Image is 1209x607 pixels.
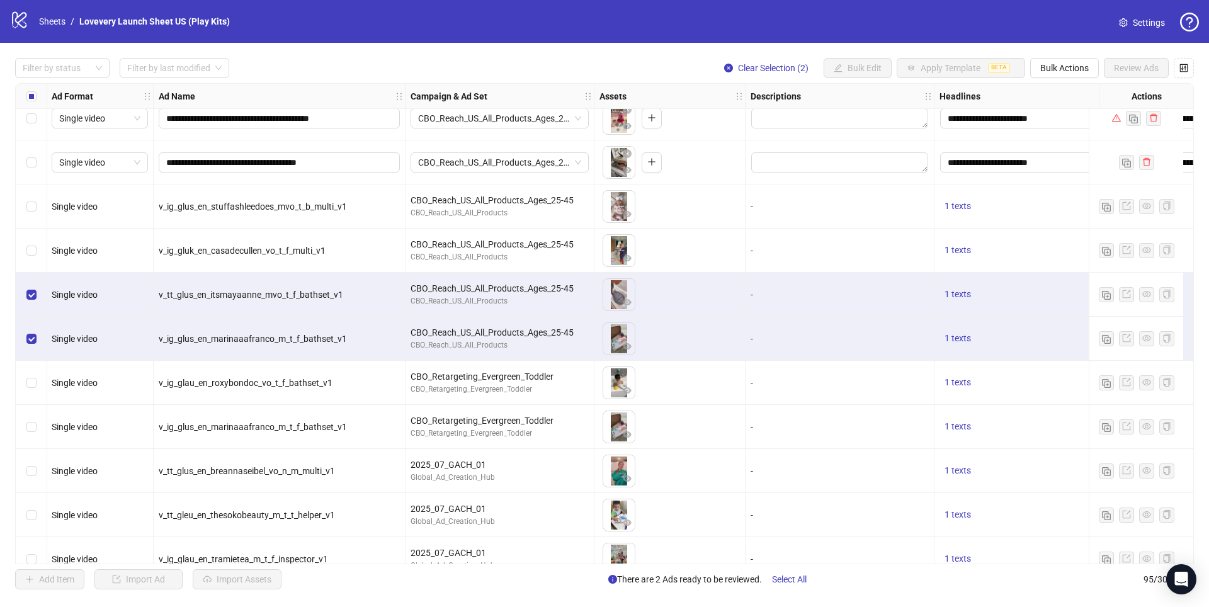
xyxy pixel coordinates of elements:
[735,92,744,101] span: holder
[159,334,347,344] span: v_ig_glus_en_marinaaafranco_m_t_f_bathset_v1
[159,89,195,103] strong: Ad Name
[1119,18,1128,27] span: setting
[411,295,589,307] div: CBO_Reach_US_All_Products
[772,574,807,584] span: Select All
[159,246,326,256] span: v_ig_gluk_en_casadecullen_vo_t_f_multi_v1
[939,89,980,103] strong: Headlines
[411,207,589,219] div: CBO_Reach_US_All_Products
[620,428,635,443] button: Preview
[751,201,753,212] span: -
[1142,290,1151,298] span: eye
[1174,58,1194,78] button: Configure table settings
[1122,554,1131,563] span: export
[1144,572,1194,586] span: 95 / 300 items
[751,334,753,344] span: -
[16,229,47,273] div: Select row 61
[945,289,971,299] span: 1 texts
[1104,58,1169,78] button: Review Ads
[1122,510,1131,519] span: export
[193,569,281,589] button: Import Assets
[945,553,971,564] span: 1 texts
[939,287,976,302] button: 1 texts
[411,339,589,351] div: CBO_Reach_US_All_Products
[16,184,47,229] div: Select row 60
[52,201,98,212] span: Single video
[1109,13,1175,33] a: Settings
[945,421,971,431] span: 1 texts
[751,152,929,173] div: Edit values
[1099,287,1114,302] button: Duplicate
[150,84,153,108] div: Resize Ad Format column
[1122,422,1131,431] span: export
[16,84,47,109] div: Select all rows
[724,64,733,72] span: close-circle
[1142,422,1151,431] span: eye
[939,419,976,434] button: 1 texts
[52,422,98,432] span: Single video
[71,14,74,28] li: /
[16,273,47,317] div: Select row 62
[603,147,635,178] img: Asset 1
[395,92,404,101] span: holder
[1132,89,1162,103] strong: Actions
[762,569,817,589] button: Select All
[411,383,589,395] div: CBO_Retargeting_Evergreen_Toddler
[16,449,47,493] div: Select row 66
[623,149,632,158] span: close-circle
[411,502,589,516] div: 2025_07_GACH_01
[742,84,745,108] div: Resize Assets column
[623,518,632,527] span: eye
[1119,155,1134,170] button: Duplicate
[152,92,161,101] span: holder
[1133,16,1165,30] span: Settings
[751,466,753,476] span: -
[751,554,753,564] span: -
[623,210,632,218] span: eye
[620,516,635,531] button: Preview
[623,298,632,307] span: eye
[939,463,976,479] button: 1 texts
[939,108,1118,129] div: Edit values
[751,246,753,256] span: -
[603,235,635,266] img: Asset 1
[603,367,635,399] img: Asset 1
[608,575,617,584] span: info-circle
[603,103,635,134] img: Asset 1
[52,290,98,300] span: Single video
[603,411,635,443] img: Asset 1
[411,428,589,440] div: CBO_Retargeting_Evergreen_Toddler
[620,207,635,222] button: Preview
[1126,111,1141,126] button: Duplicate
[16,140,47,184] div: Select row 59
[593,92,601,101] span: holder
[623,254,632,263] span: eye
[603,543,635,575] img: Asset 1
[411,193,589,207] div: CBO_Reach_US_All_Products_Ages_25-45
[620,472,635,487] button: Preview
[945,201,971,211] span: 1 texts
[924,92,933,101] span: holder
[1099,375,1114,390] button: Duplicate
[945,333,971,343] span: 1 texts
[623,474,632,483] span: eye
[1142,201,1151,210] span: eye
[411,458,589,472] div: 2025_07_GACH_01
[738,63,809,73] span: Clear Selection (2)
[1099,331,1114,346] button: Duplicate
[52,246,98,256] span: Single video
[1099,419,1114,434] button: Duplicate
[620,163,635,178] button: Preview
[411,560,589,572] div: Global_Ad_Creation_Hub
[77,14,232,28] a: Lovevery Launch Sheet US (Play Kits)
[1122,378,1131,387] span: export
[143,92,152,101] span: holder
[584,92,593,101] span: holder
[751,290,753,300] span: -
[16,361,47,405] div: Select row 64
[939,199,976,214] button: 1 texts
[411,89,487,103] strong: Campaign & Ad Set
[620,295,635,310] button: Preview
[608,569,817,589] span: There are 2 Ads ready to be reviewed.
